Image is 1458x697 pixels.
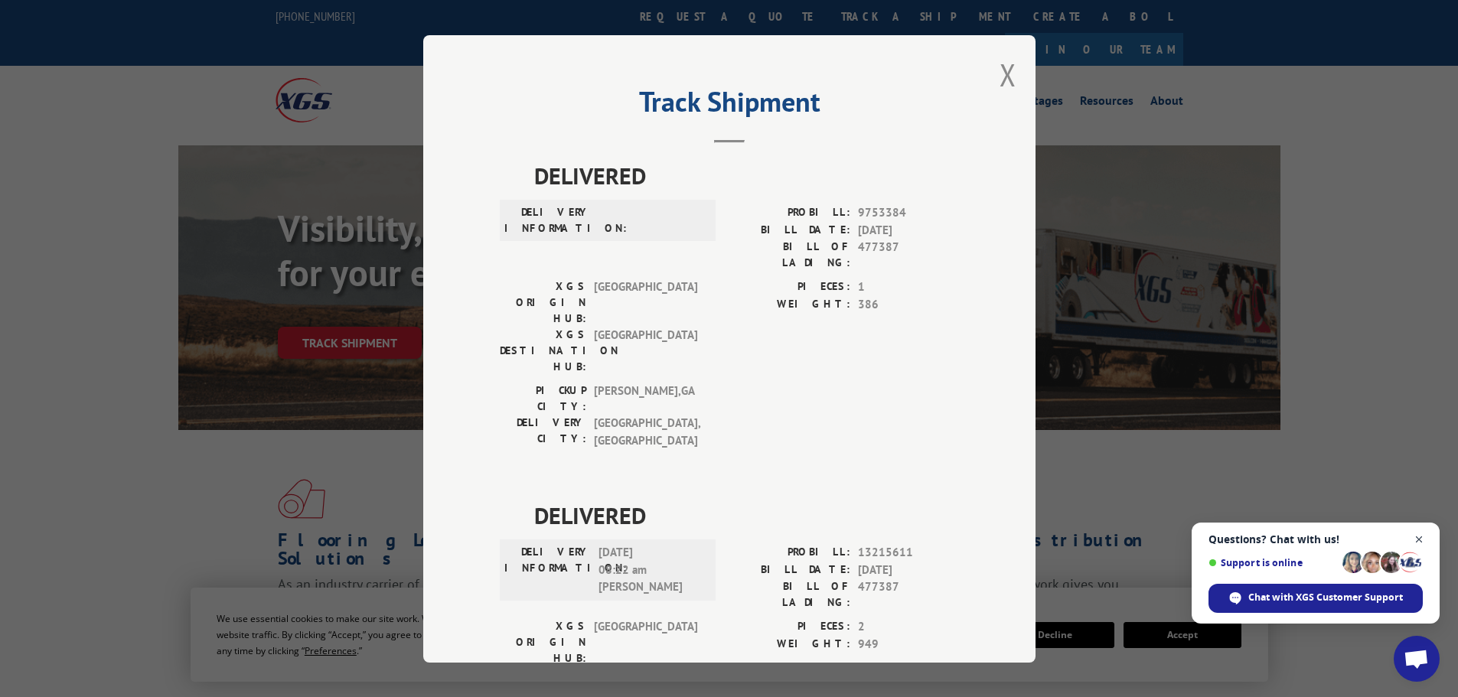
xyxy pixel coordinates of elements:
[858,618,959,636] span: 2
[729,278,850,296] label: PIECES:
[1208,533,1423,546] span: Questions? Chat with us!
[858,295,959,313] span: 386
[500,383,586,415] label: PICKUP CITY:
[729,561,850,578] label: BILL DATE:
[504,204,591,236] label: DELIVERY INFORMATION:
[1208,557,1337,568] span: Support is online
[858,561,959,578] span: [DATE]
[594,415,697,449] span: [GEOGRAPHIC_DATA] , [GEOGRAPHIC_DATA]
[594,383,697,415] span: [PERSON_NAME] , GA
[534,158,959,193] span: DELIVERED
[1208,584,1423,613] div: Chat with XGS Customer Support
[858,204,959,222] span: 9753384
[1000,54,1016,95] button: Close modal
[729,618,850,636] label: PIECES:
[858,221,959,239] span: [DATE]
[500,278,586,327] label: XGS ORIGIN HUB:
[729,295,850,313] label: WEIGHT:
[594,618,697,666] span: [GEOGRAPHIC_DATA]
[858,544,959,562] span: 13215611
[729,578,850,611] label: BILL OF LADING:
[504,544,591,596] label: DELIVERY INFORMATION:
[729,635,850,653] label: WEIGHT:
[500,327,586,375] label: XGS DESTINATION HUB:
[594,327,697,375] span: [GEOGRAPHIC_DATA]
[534,498,959,533] span: DELIVERED
[500,91,959,120] h2: Track Shipment
[729,544,850,562] label: PROBILL:
[858,278,959,296] span: 1
[1410,530,1429,549] span: Close chat
[500,415,586,449] label: DELIVERY CITY:
[594,278,697,327] span: [GEOGRAPHIC_DATA]
[858,239,959,271] span: 477387
[500,618,586,666] label: XGS ORIGIN HUB:
[858,578,959,611] span: 477387
[858,635,959,653] span: 949
[1248,591,1403,604] span: Chat with XGS Customer Support
[729,204,850,222] label: PROBILL:
[729,221,850,239] label: BILL DATE:
[729,239,850,271] label: BILL OF LADING:
[599,544,702,596] span: [DATE] 08:22 am [PERSON_NAME]
[1394,636,1440,682] div: Open chat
